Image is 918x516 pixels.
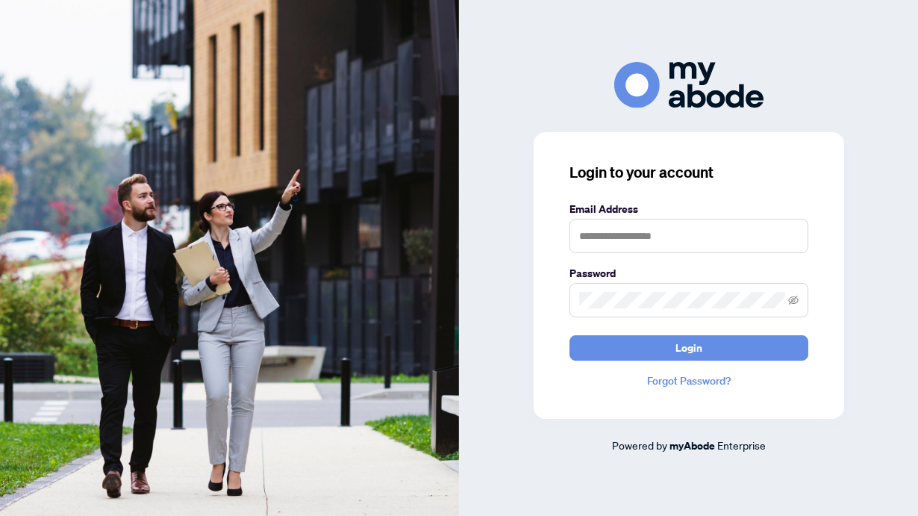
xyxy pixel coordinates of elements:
h3: Login to your account [569,162,808,183]
label: Password [569,265,808,282]
label: Email Address [569,201,808,217]
button: Login [569,335,808,361]
span: Enterprise [717,438,766,452]
a: myAbode [669,438,715,454]
img: ma-logo [614,62,764,108]
span: Powered by [612,438,667,452]
a: Forgot Password? [569,373,808,389]
span: Login [675,336,702,360]
span: eye-invisible [788,295,799,305]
